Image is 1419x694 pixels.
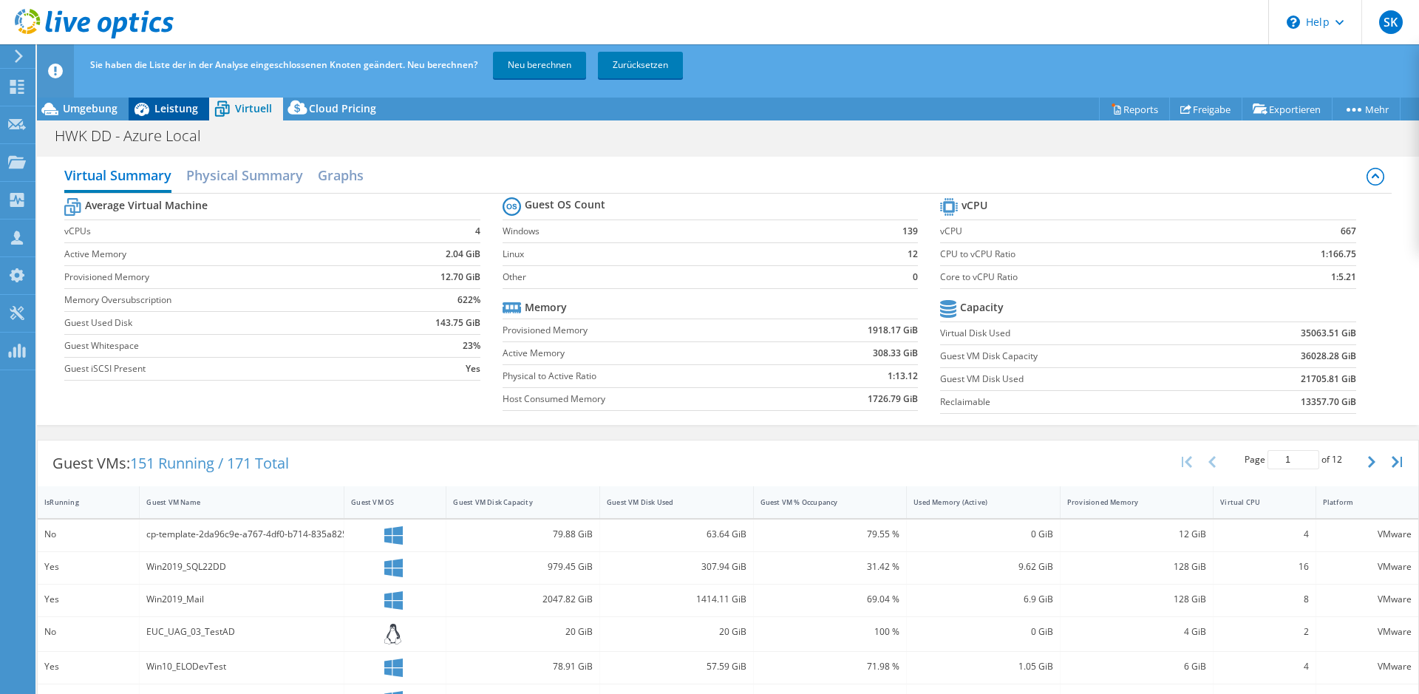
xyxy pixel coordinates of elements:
label: Virtual Disk Used [940,326,1212,341]
a: Neu berechnen [493,52,586,78]
div: Guest VMs: [38,440,304,486]
div: Guest VM Name [146,497,319,507]
span: Virtuell [235,101,272,115]
label: CPU to vCPU Ratio [940,247,1233,262]
span: 151 Running / 171 Total [130,453,289,473]
div: Yes [44,591,132,608]
b: Memory [525,300,567,315]
div: 4 [1220,659,1308,675]
b: vCPU [962,198,987,213]
div: 63.64 GiB [607,526,746,542]
b: 12.70 GiB [440,270,480,285]
span: Leistung [154,101,198,115]
div: Yes [44,559,132,575]
label: Windows [503,224,864,239]
div: 8 [1220,591,1308,608]
b: 622% [457,293,480,307]
div: No [44,624,132,640]
svg: \n [1287,16,1300,29]
label: vCPUs [64,224,381,239]
span: Cloud Pricing [309,101,376,115]
span: Umgebung [63,101,118,115]
h1: HWK DD - Azure Local [48,128,224,144]
b: Yes [466,361,480,376]
div: EUC_UAG_03_TestAD [146,624,337,640]
label: Memory Oversubscription [64,293,381,307]
div: 69.04 % [760,591,900,608]
div: Guest VM % Occupancy [760,497,882,507]
label: Provisioned Memory [64,270,381,285]
span: SK [1379,10,1403,34]
b: 667 [1341,224,1356,239]
div: No [44,526,132,542]
div: VMware [1323,624,1412,640]
b: 4 [475,224,480,239]
b: 308.33 GiB [873,346,918,361]
div: 128 GiB [1067,559,1207,575]
a: Mehr [1332,98,1401,120]
label: Active Memory [503,346,788,361]
div: VMware [1323,526,1412,542]
h2: Graphs [318,160,364,190]
b: 13357.70 GiB [1301,395,1356,409]
label: Guest Whitespace [64,339,381,353]
div: 128 GiB [1067,591,1207,608]
h2: Virtual Summary [64,160,171,193]
div: 979.45 GiB [453,559,593,575]
label: Active Memory [64,247,381,262]
div: 79.88 GiB [453,526,593,542]
span: Page of [1245,450,1342,469]
div: 0 GiB [913,526,1053,542]
div: 2047.82 GiB [453,591,593,608]
label: Guest Used Disk [64,316,381,330]
div: VMware [1323,591,1412,608]
div: 12 GiB [1067,526,1207,542]
a: Reports [1099,98,1170,120]
div: cp-template-2da96c9e-a767-4df0-b714-835a825cd7f7 [146,526,337,542]
div: 100 % [760,624,900,640]
b: 1918.17 GiB [868,323,918,338]
div: VMware [1323,559,1412,575]
div: 57.59 GiB [607,659,746,675]
div: IsRunning [44,497,115,507]
div: 307.94 GiB [607,559,746,575]
a: Zurücksetzen [598,52,683,78]
label: Other [503,270,864,285]
div: Win2019_Mail [146,591,337,608]
b: 1726.79 GiB [868,392,918,406]
b: 2.04 GiB [446,247,480,262]
div: Provisioned Memory [1067,497,1189,507]
label: Linux [503,247,864,262]
label: Core to vCPU Ratio [940,270,1233,285]
label: Guest VM Disk Used [940,372,1212,387]
b: 139 [902,224,918,239]
div: Win10_ELODevTest [146,659,337,675]
b: 36028.28 GiB [1301,349,1356,364]
div: 1.05 GiB [913,659,1053,675]
div: 2 [1220,624,1308,640]
div: 6.9 GiB [913,591,1053,608]
input: jump to page [1267,450,1319,469]
div: 78.91 GiB [453,659,593,675]
label: vCPU [940,224,1233,239]
b: 35063.51 GiB [1301,326,1356,341]
div: 1414.11 GiB [607,591,746,608]
div: Win2019_SQL22DD [146,559,337,575]
label: Guest iSCSI Present [64,361,381,376]
b: 23% [463,339,480,353]
div: Guest VM Disk Capacity [453,497,575,507]
div: 31.42 % [760,559,900,575]
div: Guest VM OS [351,497,421,507]
div: 4 GiB [1067,624,1207,640]
a: Freigabe [1169,98,1242,120]
a: Exportieren [1242,98,1333,120]
b: Guest OS Count [525,197,605,212]
div: VMware [1323,659,1412,675]
div: 9.62 GiB [913,559,1053,575]
b: Average Virtual Machine [85,198,208,213]
label: Physical to Active Ratio [503,369,788,384]
div: 79.55 % [760,526,900,542]
label: Guest VM Disk Capacity [940,349,1212,364]
div: 6 GiB [1067,659,1207,675]
span: 12 [1332,453,1342,466]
